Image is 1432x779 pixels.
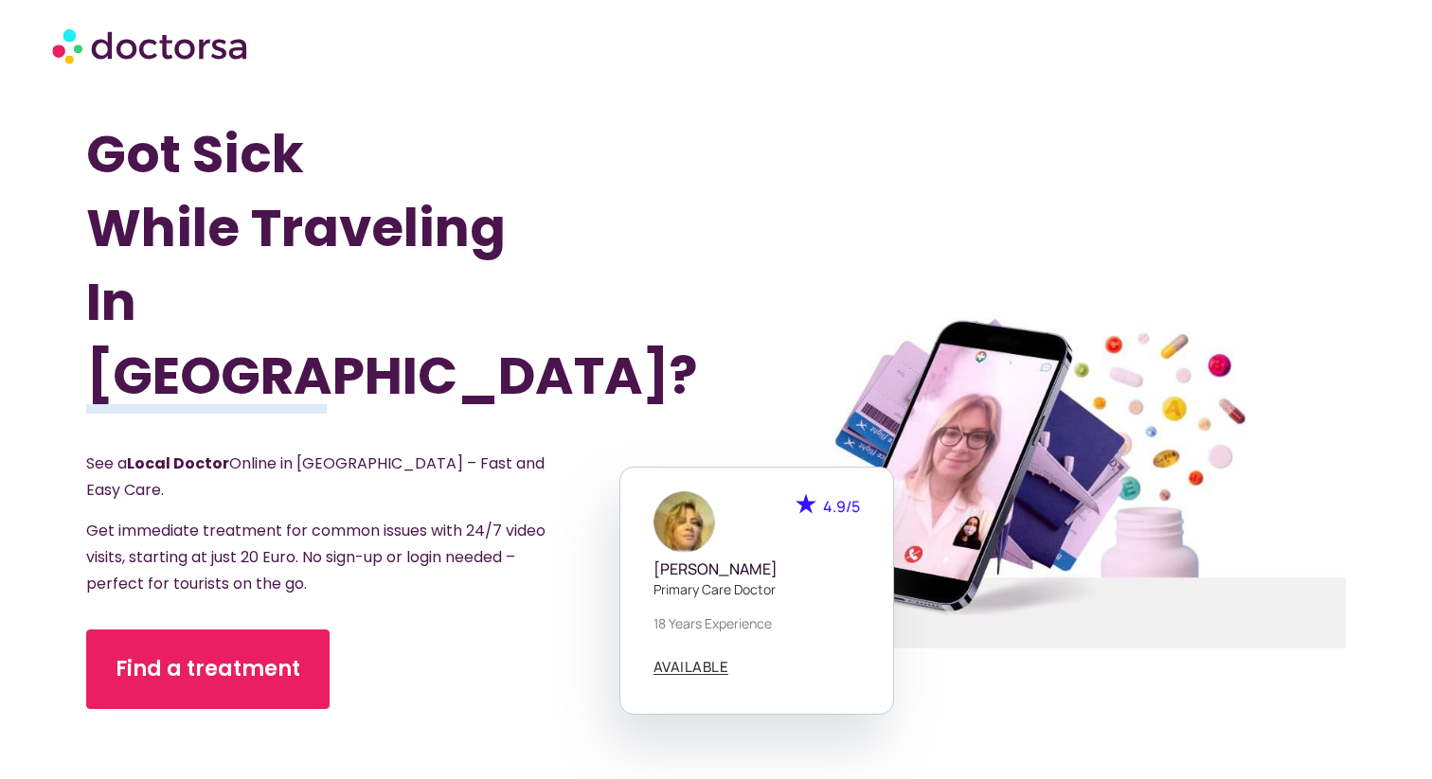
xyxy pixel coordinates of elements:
[86,117,622,413] h1: Got Sick While Traveling In [GEOGRAPHIC_DATA]?
[653,660,729,674] span: AVAILABLE
[653,560,860,578] h5: [PERSON_NAME]
[86,452,545,501] span: See a Online in [GEOGRAPHIC_DATA] – Fast and Easy Care.
[653,660,729,675] a: AVAILABLE
[127,452,229,474] strong: Local Doctor
[86,520,546,594] span: Get immediate treatment for common issues with 24/7 video visits, starting at just 20 Euro. No si...
[116,654,300,684] span: Find a treatment
[653,579,860,599] p: Primary care doctor
[86,629,330,709] a: Find a treatment
[823,496,860,517] span: 4.9/5
[653,613,860,633] p: 18 years experience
